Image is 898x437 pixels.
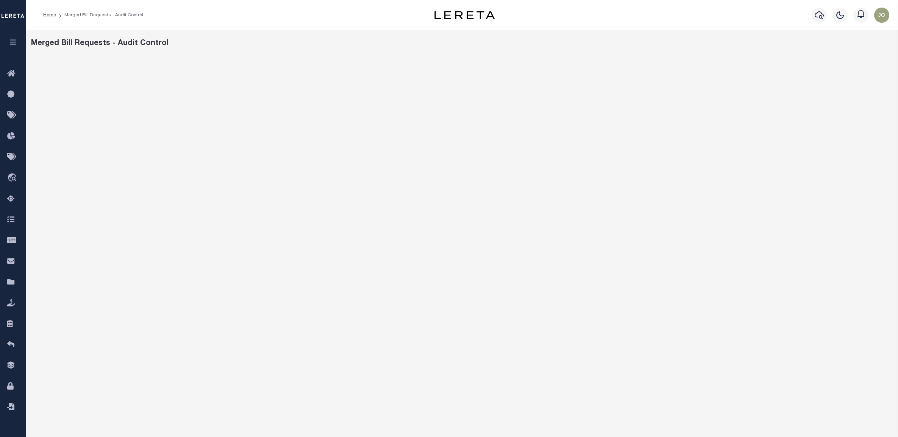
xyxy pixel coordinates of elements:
[874,8,889,23] img: svg+xml;base64,PHN2ZyB4bWxucz0iaHR0cDovL3d3dy53My5vcmcvMjAwMC9zdmciIHBvaW50ZXItZXZlbnRzPSJub25lIi...
[31,38,893,49] div: Merged Bill Requests - Audit Control
[56,12,143,19] li: Merged Bill Requests - Audit Control
[434,11,495,19] img: logo-dark.svg
[43,13,56,17] a: Home
[7,173,19,183] i: travel_explore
